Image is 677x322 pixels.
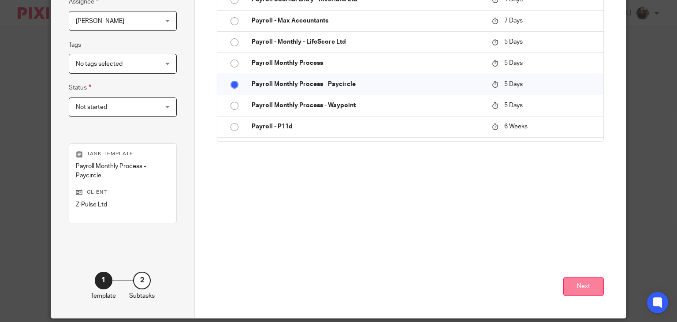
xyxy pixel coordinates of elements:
span: 5 Days [504,39,523,45]
p: Client [76,189,170,196]
span: 5 Days [504,60,523,66]
div: 1 [95,272,112,289]
p: Z-Pulse Ltd [76,200,170,209]
label: Tags [69,41,81,49]
p: Payroll Monthly Process - Waypoint [252,101,483,110]
p: Task template [76,150,170,157]
div: 2 [133,272,151,289]
span: 6 Weeks [504,124,528,130]
span: [PERSON_NAME] [76,18,124,24]
span: 5 Days [504,81,523,87]
label: Status [69,82,91,93]
button: Next [563,277,604,296]
span: 7 Days [504,18,523,24]
p: Payroll - Monthly - LifeScore Ltd [252,37,483,46]
p: Payroll Monthly Process [252,59,483,67]
span: 5 Days [504,102,523,109]
p: Payroll - Max Accountants [252,16,483,25]
p: Payroll Monthly Process - Paycircle [76,162,170,180]
span: No tags selected [76,61,123,67]
p: Payroll - P11d [252,122,483,131]
p: Subtasks [129,292,155,300]
p: Template [91,292,116,300]
p: Payroll Monthly Process - Paycircle [252,80,483,89]
span: Not started [76,104,107,110]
